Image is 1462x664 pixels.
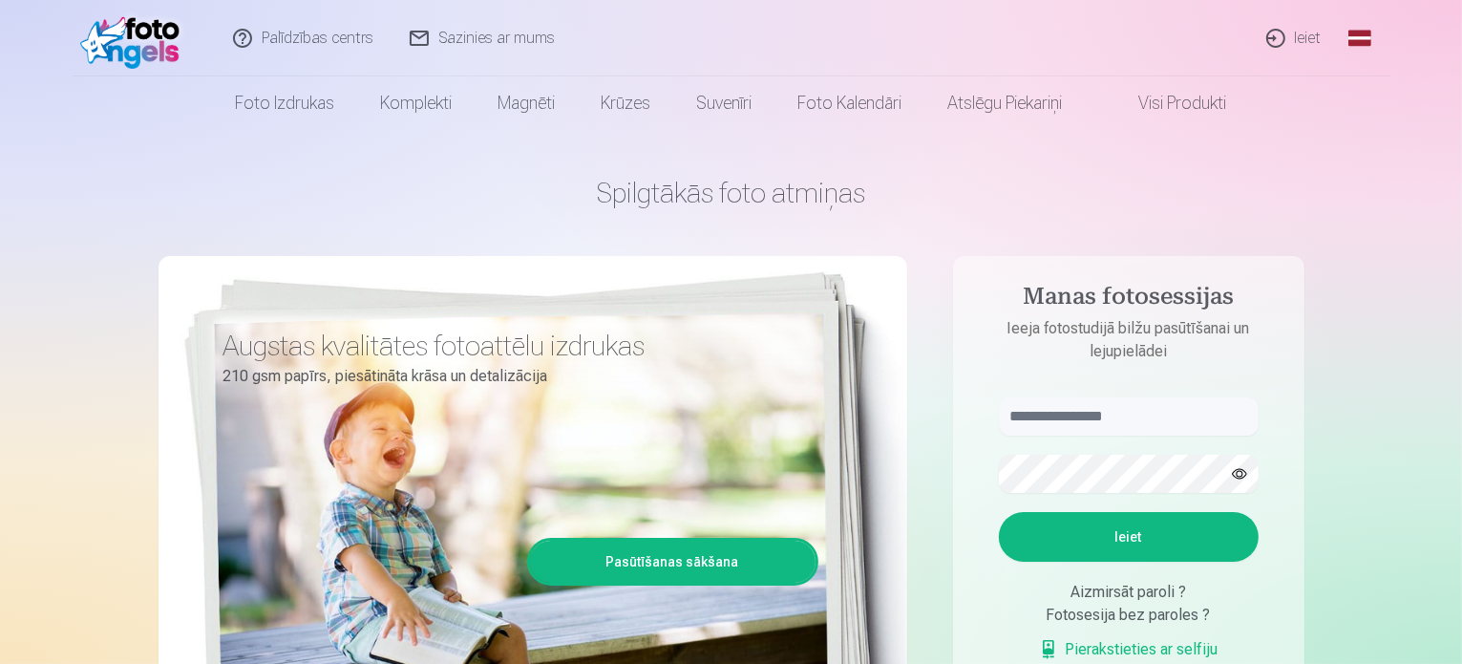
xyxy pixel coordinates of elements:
[1039,638,1218,661] a: Pierakstieties ar selfiju
[999,581,1259,604] div: Aizmirsāt paroli ?
[999,604,1259,627] div: Fotosesija bez paroles ?
[999,512,1259,562] button: Ieiet
[980,317,1278,363] p: Ieeja fotostudijā bilžu pasūtīšanai un lejupielādei
[579,76,674,130] a: Krūzes
[213,76,358,130] a: Foto izdrukas
[159,176,1304,210] h1: Spilgtākās foto atmiņas
[223,363,804,390] p: 210 gsm papīrs, piesātināta krāsa un detalizācija
[223,329,804,363] h3: Augstas kvalitātes fotoattēlu izdrukas
[80,8,190,69] img: /fa1
[674,76,775,130] a: Suvenīri
[358,76,476,130] a: Komplekti
[925,76,1086,130] a: Atslēgu piekariņi
[775,76,925,130] a: Foto kalendāri
[1086,76,1250,130] a: Visi produkti
[980,283,1278,317] h4: Manas fotosessijas
[476,76,579,130] a: Magnēti
[530,541,816,583] a: Pasūtīšanas sākšana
